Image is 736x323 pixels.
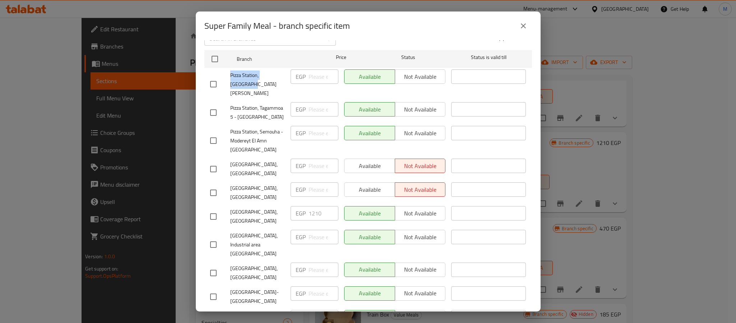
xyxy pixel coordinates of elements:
[309,206,338,220] input: Please enter price
[230,71,285,98] span: Pizza Station, [GEOGRAPHIC_DATA][PERSON_NAME]
[296,265,306,274] p: EGP
[296,161,306,170] p: EGP
[371,53,445,62] span: Status
[309,230,338,244] input: Please enter price
[237,55,311,64] span: Branch
[230,264,285,282] span: [GEOGRAPHIC_DATA],[GEOGRAPHIC_DATA]
[204,20,350,32] h2: Super Family Meal - branch specific item
[230,231,285,258] span: [GEOGRAPHIC_DATA], Industrial area [GEOGRAPHIC_DATA]
[296,105,306,114] p: EGP
[309,126,338,140] input: Please enter price
[309,263,338,277] input: Please enter price
[515,17,532,35] button: close
[230,184,285,202] span: [GEOGRAPHIC_DATA], [GEOGRAPHIC_DATA]
[230,288,285,306] span: [GEOGRAPHIC_DATA]-[GEOGRAPHIC_DATA]
[296,209,306,218] p: EGP
[317,53,365,62] span: Price
[296,289,306,298] p: EGP
[296,72,306,81] p: EGP
[230,127,285,154] span: Pizza Station, Semouha - Modereyt El Amn [GEOGRAPHIC_DATA]
[230,208,285,226] span: [GEOGRAPHIC_DATA], [GEOGRAPHIC_DATA]
[230,160,285,178] span: [GEOGRAPHIC_DATA], [GEOGRAPHIC_DATA]
[451,53,526,62] span: Status is valid till
[309,182,338,197] input: Please enter price
[296,185,306,194] p: EGP
[309,69,338,84] input: Please enter price
[478,35,532,42] p: 0 branche(s) are selected
[296,129,306,137] p: EGP
[309,286,338,301] input: Please enter price
[309,102,338,117] input: Please enter price
[230,104,285,122] span: Pizza Station, Tagammoa 5 - [GEOGRAPHIC_DATA]
[296,233,306,241] p: EGP
[309,159,338,173] input: Please enter price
